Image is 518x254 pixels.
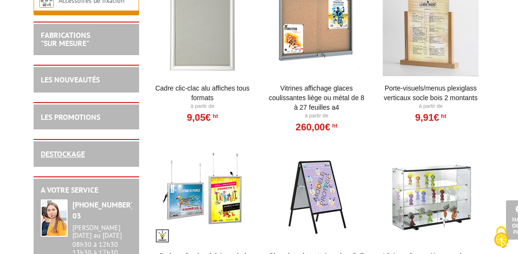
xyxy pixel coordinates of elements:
a: Cadre Clic-Clac Alu affiches tous formats [154,83,251,103]
a: Porte-Visuels/Menus Plexiglass Verticaux Socle Bois 2 Montants [382,83,479,103]
a: DESTOCKAGE [41,149,85,159]
h2: A votre service [41,186,132,195]
a: FABRICATIONS"Sur Mesure" [41,30,90,48]
sup: HT [439,113,446,119]
p: À partir de [154,103,251,110]
div: [PERSON_NAME][DATE] au [DATE] [72,224,132,240]
img: widget-service.jpg [41,199,68,237]
sup: HT [211,113,218,119]
a: LES NOUVEAUTÉS [41,75,100,84]
img: Cookies (fenêtre modale) [489,225,513,249]
a: LES PROMOTIONS [41,112,100,122]
a: 9,91€HT [415,115,446,120]
sup: HT [330,122,338,129]
strong: [PHONE_NUMBER] 03 [72,200,133,220]
a: 260,00€HT [295,124,337,130]
p: À partir de [268,112,365,120]
p: À partir de [382,103,479,110]
a: Vitrines affichage glaces coulissantes liège ou métal de 8 à 27 feuilles A4 [268,83,365,112]
button: Cookies (fenêtre modale) [484,221,518,254]
a: 9,05€HT [187,115,218,120]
